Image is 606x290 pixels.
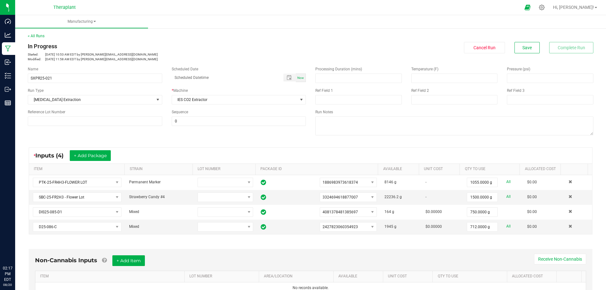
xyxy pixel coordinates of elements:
span: 22236.2 [384,195,399,199]
p: [DATE] 10:53 AM EDT by [PERSON_NAME][EMAIL_ADDRESS][DOMAIN_NAME] [28,52,306,57]
span: $0.00 [527,195,537,199]
span: 1945 [384,224,393,229]
span: $0.00 [527,224,537,229]
button: Save [514,42,540,53]
span: 8146 [384,180,393,184]
span: Mixed [129,224,139,229]
div: In Progress [28,42,306,50]
span: Non-Cannabis Inputs [35,257,97,264]
span: 1886983973618374 [323,180,358,185]
inline-svg: Inbound [5,59,11,65]
a: All [506,222,511,231]
span: PTK-25-FR4H3-FLOWER LOT [33,178,113,187]
button: Receive Non-Cannabis [534,254,586,264]
inline-svg: Inventory [5,73,11,79]
a: Allocated CostSortable [525,167,558,172]
span: Ref Field 1 [315,88,333,93]
a: ITEMSortable [34,167,122,172]
inline-svg: Manufacturing [5,45,11,52]
span: In Sync [261,223,266,231]
a: All [506,178,511,186]
span: Processing Duration (mins) [315,67,362,71]
iframe: Resource center [6,240,25,258]
span: $0.00000 [425,210,442,214]
a: AVAILABLESortable [383,167,417,172]
span: DIS25-085-D1 [33,208,113,216]
span: 3324694618877007 [323,195,358,199]
a: Unit CostSortable [388,274,430,279]
span: In Sync [261,179,266,186]
span: g [400,195,402,199]
a: All [506,192,511,201]
span: Ref Field 2 [411,88,429,93]
p: 08/20 [3,282,12,287]
a: LOT NUMBERSortable [189,274,256,279]
span: Hi, [PERSON_NAME]! [553,5,594,10]
span: Cancel Run [473,45,496,50]
span: NO DATA FOUND [33,222,122,232]
span: Sequence [172,110,188,114]
span: IES CO2 Extractor [172,95,298,104]
p: 02:17 PM EDT [3,265,12,282]
span: Reference Lot Number [28,110,65,114]
a: PACKAGE IDSortable [260,167,376,172]
a: Allocated CostSortable [512,274,554,279]
span: Inputs (4) [35,152,70,159]
inline-svg: Dashboard [5,18,11,25]
button: Complete Run [549,42,593,53]
span: Toggle popup [283,74,296,81]
span: g [394,224,396,229]
span: SBC-25-FR2H3 - Flower Lot [33,193,113,202]
inline-svg: Reports [5,100,11,106]
a: Sortable [562,274,579,279]
span: Modified: [28,57,45,62]
span: $0.00 [527,210,537,214]
span: D25-086-C [33,222,113,231]
span: 164 [384,210,391,214]
a: QTY TO USESortable [465,167,517,172]
iframe: Resource center unread badge [19,239,26,246]
div: Manage settings [538,4,546,10]
a: Unit CostSortable [424,167,457,172]
span: Run Notes [315,110,333,114]
inline-svg: Analytics [5,32,11,38]
input: Scheduled Datetime [172,74,277,81]
span: Complete Run [558,45,585,50]
span: - [425,195,426,199]
span: Ref Field 3 [507,88,525,93]
a: AREA/LOCATIONSortable [264,274,331,279]
a: Manufacturing [15,15,148,28]
span: In Sync [261,208,266,216]
span: NO DATA FOUND [33,178,122,187]
span: Scheduled Date [172,67,198,71]
span: $0.00 [527,180,537,184]
span: - [425,180,426,184]
a: ITEMSortable [40,274,182,279]
span: g [394,180,396,184]
a: QTY TO USESortable [438,274,505,279]
span: Open Ecommerce Menu [520,1,535,14]
a: Add Non-Cannabis items that were also consumed in the run (e.g. gloves and packaging); Also add N... [102,257,107,264]
span: Machine [173,88,188,93]
span: In Sync [261,193,266,201]
span: Temperature (F) [411,67,438,71]
inline-svg: Outbound [5,86,11,92]
span: $0.00000 [425,224,442,229]
span: Permanent Marker [129,180,161,184]
span: Pressure (psi) [507,67,530,71]
span: 2427823060354923 [323,225,358,229]
span: Name [28,67,38,71]
span: g [392,210,394,214]
a: < All Runs [28,34,45,38]
span: Strawberry Candy #4 [129,195,165,199]
button: Cancel Run [464,42,505,53]
button: + Add Package [70,150,111,161]
a: Sortable [566,167,585,172]
a: STRAINSortable [130,167,190,172]
span: Started: [28,52,45,57]
p: [DATE] 11:58 AM EDT by [PERSON_NAME][EMAIL_ADDRESS][DOMAIN_NAME] [28,57,306,62]
span: NO DATA FOUND [33,192,122,202]
span: Run Type [28,88,44,93]
span: Save [522,45,532,50]
a: LOT NUMBERSortable [198,167,253,172]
